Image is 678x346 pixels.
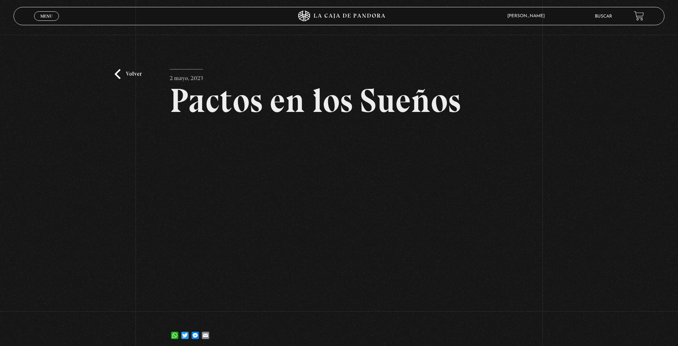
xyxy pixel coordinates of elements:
[200,324,211,339] a: Email
[170,69,203,84] p: 2 mayo, 2023
[170,84,508,117] h2: Pactos en los Sueños
[40,14,52,18] span: Menu
[38,20,55,25] span: Cerrar
[115,69,142,79] a: Volver
[504,14,552,18] span: [PERSON_NAME]
[634,11,644,21] a: View your shopping cart
[595,14,612,19] a: Buscar
[190,324,200,339] a: Messenger
[180,324,190,339] a: Twitter
[170,324,180,339] a: WhatsApp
